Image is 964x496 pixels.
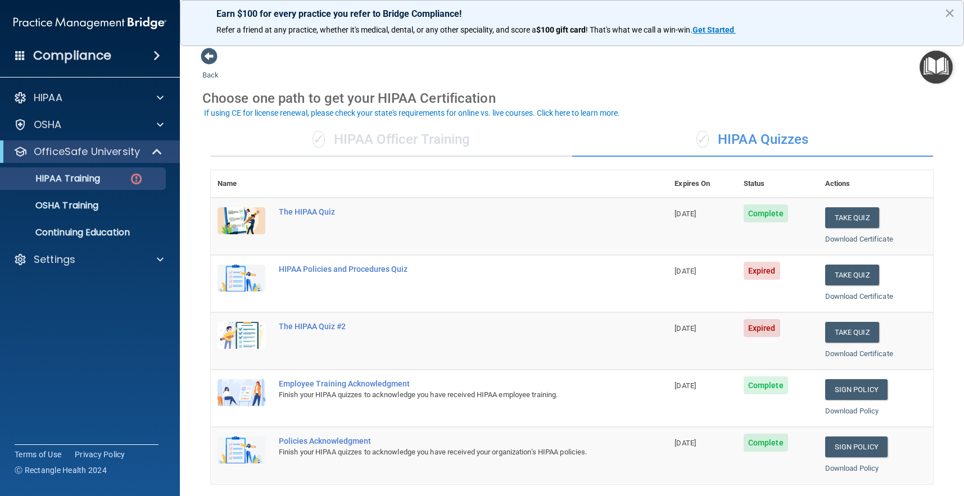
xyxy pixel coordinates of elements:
[216,25,536,34] span: Refer a friend at any practice, whether it's medical, dental, or any other speciality, and score a
[744,262,780,280] span: Expired
[668,170,737,198] th: Expires On
[825,436,888,457] a: Sign Policy
[279,207,612,216] div: The HIPAA Quiz
[825,235,893,243] a: Download Certificate
[34,253,75,266] p: Settings
[13,12,166,34] img: PMB logo
[744,434,788,452] span: Complete
[737,170,818,198] th: Status
[279,265,612,274] div: HIPAA Policies and Procedures Quiz
[13,253,164,266] a: Settings
[675,439,696,447] span: [DATE]
[586,25,693,34] span: ! That's what we call a win-win.
[7,227,161,238] p: Continuing Education
[34,118,62,131] p: OSHA
[202,82,942,115] div: Choose one path to get your HIPAA Certification
[204,109,620,117] div: If using CE for license renewal, please check your state's requirements for online vs. live cours...
[693,25,736,34] a: Get Started
[675,324,696,333] span: [DATE]
[825,379,888,400] a: Sign Policy
[825,207,879,228] button: Take Quiz
[744,319,780,337] span: Expired
[696,131,709,148] span: ✓
[825,322,879,343] button: Take Quiz
[211,170,272,198] th: Name
[825,407,879,415] a: Download Policy
[202,107,622,119] button: If using CE for license renewal, please check your state's requirements for online vs. live cours...
[920,51,953,84] button: Open Resource Center
[279,322,612,331] div: The HIPAA Quiz #2
[825,464,879,472] a: Download Policy
[313,131,325,148] span: ✓
[129,172,143,186] img: danger-circle.6113f641.png
[744,204,788,222] span: Complete
[693,25,734,34] strong: Get Started
[13,91,164,104] a: HIPAA
[279,388,612,402] div: Finish your HIPAA quizzes to acknowledge you have received HIPAA employee training.
[15,465,107,476] span: Ⓒ Rectangle Health 2024
[675,267,696,275] span: [DATE]
[202,57,219,79] a: Back
[536,25,586,34] strong: $100 gift card
[675,210,696,218] span: [DATE]
[15,449,61,460] a: Terms of Use
[216,8,927,19] p: Earn $100 for every practice you refer to Bridge Compliance!
[75,449,125,460] a: Privacy Policy
[825,292,893,301] a: Download Certificate
[7,200,98,211] p: OSHA Training
[13,118,164,131] a: OSHA
[13,145,163,158] a: OfficeSafe University
[825,349,893,358] a: Download Certificate
[572,123,934,157] div: HIPAA Quizzes
[33,48,111,63] h4: Compliance
[825,265,879,285] button: Take Quiz
[34,91,62,104] p: HIPAA
[675,381,696,390] span: [DATE]
[279,436,612,445] div: Policies Acknowledgment
[279,445,612,459] div: Finish your HIPAA quizzes to acknowledge you have received your organization’s HIPAA policies.
[744,376,788,394] span: Complete
[944,4,955,22] button: Close
[818,170,933,198] th: Actions
[34,145,140,158] p: OfficeSafe University
[211,123,572,157] div: HIPAA Officer Training
[7,173,100,184] p: HIPAA Training
[279,379,612,388] div: Employee Training Acknowledgment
